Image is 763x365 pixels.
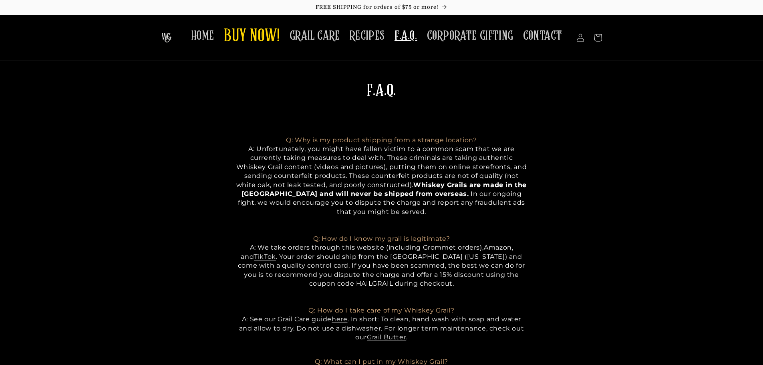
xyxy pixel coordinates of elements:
span: F.A.Q. [367,83,396,99]
a: CORPORATE GIFTING [422,23,518,48]
a: here [332,315,347,323]
a: HOME [186,23,219,48]
span: Q: How do I know my grail is legitimate? [313,235,450,242]
span: RECIPES [350,28,385,44]
a: F.A.Q. [390,23,422,48]
a: Grail Butter [367,333,406,341]
a: RECIPES [345,23,390,48]
span: A: See our Grail Care guide . In short: To clean, hand wash with soap and water and allow to dry.... [239,307,524,341]
span: F.A.Q. [395,28,417,44]
span: A: Unfortunately, y [248,145,311,153]
span: HOME [191,28,214,44]
img: The Whiskey Grail [161,33,171,42]
span: In our ongoing fight, we would encourage you to dispute the charge and report any fraudulent ads ... [238,190,525,216]
span: GRAIL CARE [290,28,340,44]
a: BUY NOW! [219,21,285,52]
a: Amazon [484,244,512,251]
a: CONTACT [518,23,567,48]
a: TikTok [254,253,276,260]
span: Q: How do I take care of my Whiskey Grail? [308,307,454,314]
span: Q: Why is my product shipping from a strange location? [248,136,477,153]
span: ou might have fallen victim to a common scam that we are currently taking measures to deal with. ... [236,145,527,189]
a: GRAIL CARE [285,23,345,48]
span: A: We take orders through this website (including Grommet orders), , and . Your order should ship... [238,244,525,287]
span: CORPORATE GIFTING [427,28,513,44]
span: CONTACT [523,28,562,44]
span: BUY NOW! [224,26,280,48]
p: FREE SHIPPING for orders of $75 or more! [8,4,755,11]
